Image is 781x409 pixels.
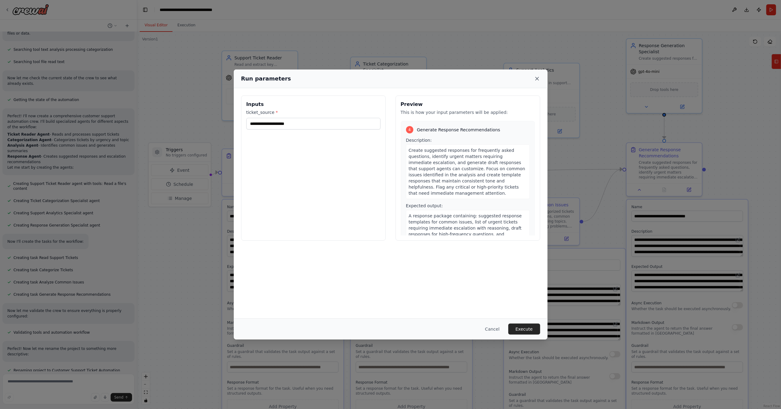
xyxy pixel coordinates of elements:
p: This is how your input parameters will be applied: [401,109,535,115]
span: Generate Response Recommendations [417,127,500,133]
button: Execute [508,324,540,335]
h3: Inputs [246,101,381,108]
h2: Run parameters [241,74,291,83]
span: Create suggested responses for frequently asked questions, identify urgent matters requiring imme... [409,148,525,196]
h3: Preview [401,101,535,108]
button: Cancel [480,324,504,335]
label: ticket_source [246,109,381,115]
span: A response package containing: suggested response templates for common issues, list of urgent tic... [409,213,522,243]
span: Expected output: [406,203,443,208]
span: Description: [406,138,432,143]
div: 4 [406,126,413,133]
